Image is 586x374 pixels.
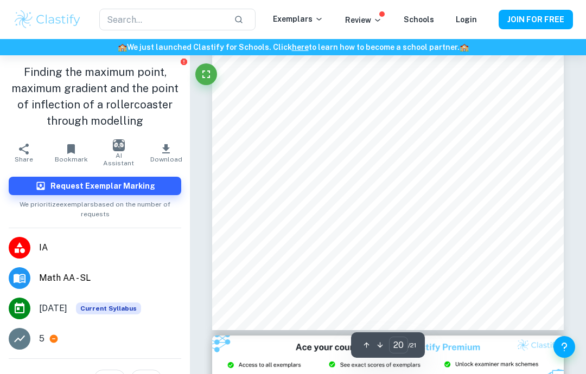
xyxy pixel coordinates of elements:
[9,177,181,195] button: Request Exemplar Marking
[50,180,155,192] h6: Request Exemplar Marking
[48,138,95,168] button: Bookmark
[76,302,141,314] div: This exemplar is based on the current syllabus. Feel free to refer to it for inspiration/ideas wh...
[456,15,477,24] a: Login
[99,9,225,30] input: Search...
[76,302,141,314] span: Current Syllabus
[39,302,67,315] span: [DATE]
[273,13,323,25] p: Exemplars
[55,156,88,163] span: Bookmark
[408,340,416,350] span: / 21
[113,139,125,151] img: AI Assistant
[9,195,181,219] span: We prioritize exemplars based on the number of requests
[143,138,190,168] button: Download
[195,63,217,85] button: Fullscreen
[118,43,127,51] span: 🏫
[345,14,382,26] p: Review
[404,15,434,24] a: Schools
[553,336,575,358] button: Help and Feedback
[39,332,44,345] p: 5
[9,64,181,129] h1: Finding the maximum point, maximum gradient and the point of inflection of a rollercoaster throug...
[150,156,182,163] span: Download
[499,10,573,29] button: JOIN FOR FREE
[39,241,181,254] span: IA
[460,43,469,51] span: 🏫
[180,57,188,66] button: Report issue
[95,138,143,168] button: AI Assistant
[15,156,33,163] span: Share
[13,9,82,30] img: Clastify logo
[2,41,584,53] h6: We just launched Clastify for Schools. Click to learn how to become a school partner.
[101,152,136,167] span: AI Assistant
[292,43,309,51] a: here
[39,272,181,285] span: Math AA - SL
